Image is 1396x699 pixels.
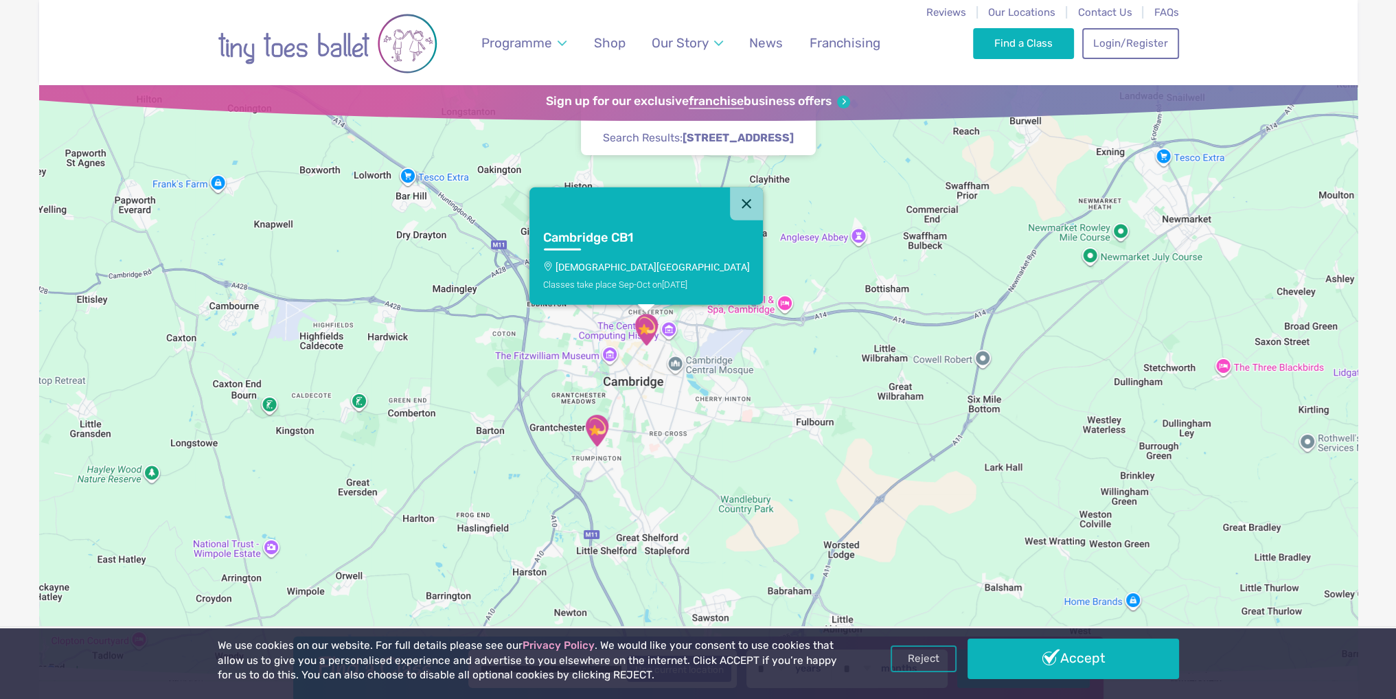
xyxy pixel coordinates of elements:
a: Sign up for our exclusivefranchisebusiness offers [546,94,850,109]
a: Login/Register [1082,28,1178,58]
a: Reject [891,645,957,672]
a: Find a Class [973,28,1074,58]
button: Close [729,187,762,220]
strong: franchise [689,94,744,109]
a: FAQs [1154,6,1179,19]
a: Franchising [803,27,886,59]
span: Programme [481,35,552,51]
span: Franchising [810,35,880,51]
span: News [749,35,783,51]
p: [DEMOGRAPHIC_DATA][GEOGRAPHIC_DATA] [542,261,749,272]
a: Contact Us [1077,6,1132,19]
a: Privacy Policy [523,639,595,652]
img: tiny toes ballet [218,9,437,78]
span: Shop [594,35,626,51]
p: We use cookies on our website. For full details please see our . We would like your consent to us... [218,639,843,683]
div: Classes take place Sep-Oct on [542,279,749,289]
div: Trumpington Village Hall [580,413,614,448]
a: Programme [474,27,573,59]
a: Cambridge CB1[DEMOGRAPHIC_DATA][GEOGRAPHIC_DATA]Classes take place Sep-Oct on[DATE] [529,220,763,304]
h3: Cambridge CB1 [542,230,724,246]
div: St Matthew's Church [629,312,663,347]
span: Our Story [652,35,709,51]
a: News [743,27,790,59]
span: [DATE] [661,279,687,289]
a: Our Locations [988,6,1055,19]
a: Reviews [926,6,966,19]
a: Accept [968,639,1179,678]
strong: [STREET_ADDRESS] [683,131,794,144]
a: Our Story [645,27,729,59]
a: Shop [587,27,632,59]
